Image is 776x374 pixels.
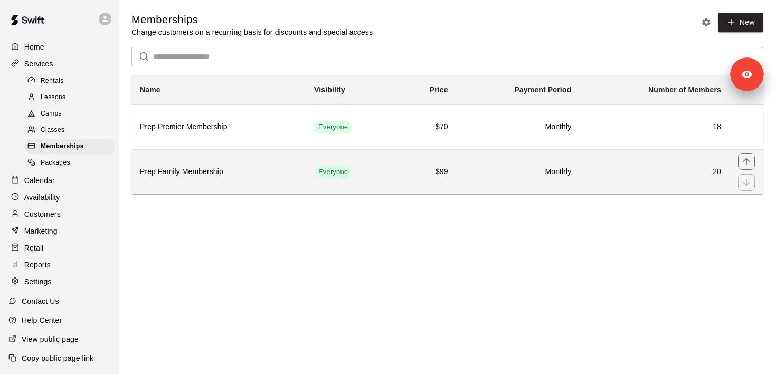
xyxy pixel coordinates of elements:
[430,85,448,94] b: Price
[465,121,572,133] h6: Monthly
[25,156,115,170] div: Packages
[25,123,115,138] div: Classes
[24,243,44,253] p: Retail
[588,166,721,178] h6: 20
[25,139,115,154] div: Memberships
[8,39,110,55] a: Home
[25,107,115,121] div: Camps
[140,121,297,133] h6: Prep Premier Membership
[465,166,572,178] h6: Monthly
[718,13,763,32] a: New
[22,334,79,344] p: View public page
[8,189,110,205] a: Availability
[41,92,66,103] span: Lessons
[41,158,70,168] span: Packages
[25,106,119,122] a: Camps
[24,209,61,219] p: Customers
[41,76,64,87] span: Rentals
[22,296,59,306] p: Contact Us
[25,139,119,155] a: Memberships
[24,276,52,287] p: Settings
[25,74,115,89] div: Rentals
[314,85,345,94] b: Visibility
[24,260,51,270] p: Reports
[140,166,297,178] h6: Prep Family Membership
[41,141,84,152] span: Memberships
[8,172,110,188] a: Calendar
[25,89,119,106] a: Lessons
[8,56,110,72] a: Services
[25,90,115,105] div: Lessons
[648,85,721,94] b: Number of Members
[25,73,119,89] a: Rentals
[131,27,373,37] p: Charge customers on a recurring basis for discounts and special access
[314,166,352,178] div: This membership is visible to all customers
[314,122,352,132] span: Everyone
[25,155,119,171] a: Packages
[22,353,93,363] p: Copy public page link
[41,125,64,136] span: Classes
[314,167,352,177] span: Everyone
[24,226,58,236] p: Marketing
[140,85,160,94] b: Name
[738,153,755,170] button: move item up
[24,59,53,69] p: Services
[8,206,110,222] a: Customers
[131,75,763,194] table: simple table
[25,122,119,139] a: Classes
[24,42,44,52] p: Home
[8,223,110,239] a: Marketing
[314,121,352,133] div: This membership is visible to all customers
[406,121,448,133] h6: $70
[24,192,60,203] p: Availability
[698,14,714,30] button: Memberships settings
[406,166,448,178] h6: $99
[588,121,721,133] h6: 18
[8,274,110,290] a: Settings
[8,240,110,256] a: Retail
[8,257,110,273] a: Reports
[514,85,571,94] b: Payment Period
[24,175,55,186] p: Calendar
[131,13,373,27] h5: Memberships
[41,109,62,119] span: Camps
[22,315,62,325] p: Help Center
